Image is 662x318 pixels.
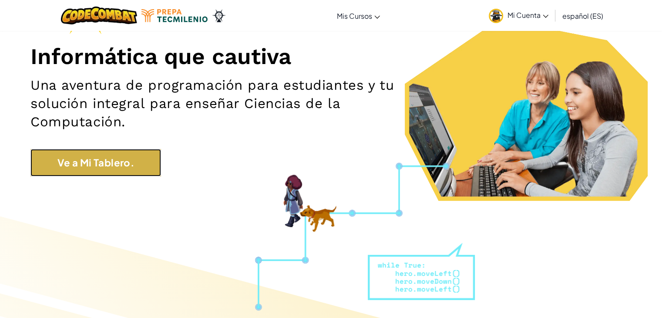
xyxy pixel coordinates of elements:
[30,76,433,132] h2: Una aventura de programación para estudiantes y tu solución integral para enseñar Ciencias de la ...
[141,9,208,22] img: Tecmilenio logo
[61,7,137,24] img: CodeCombat logo
[333,4,384,27] a: Mis Cursos
[562,11,603,20] span: español (ES)
[212,9,226,22] img: Ozaria
[30,149,161,176] a: Ve a Mi Tablero.
[337,11,372,20] span: Mis Cursos
[484,2,553,29] a: Mi Cuenta
[489,9,503,23] img: avatar
[30,43,632,70] h1: Informática que cautiva
[558,4,608,27] a: español (ES)
[507,10,548,20] span: Mi Cuenta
